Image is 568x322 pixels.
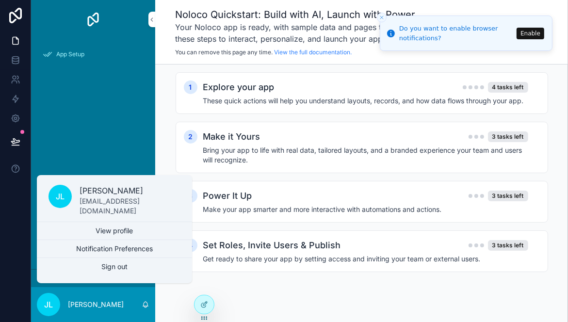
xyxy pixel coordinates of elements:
a: View profile [37,222,192,240]
a: Powered by [31,269,155,287]
button: Notification Preferences [37,240,192,258]
span: JL [44,299,53,310]
span: JL [56,191,65,202]
span: App Setup [56,50,84,58]
a: App Setup [37,46,149,63]
p: [EMAIL_ADDRESS][DOMAIN_NAME] [80,196,180,216]
button: Close toast [377,13,387,22]
p: [PERSON_NAME] [68,300,124,309]
button: Sign out [37,258,192,275]
button: Enable [517,28,544,39]
div: scrollable content [31,39,155,76]
a: View the full documentation. [275,48,352,56]
span: You can remove this page any time. [176,48,273,56]
div: Do you want to enable browser notifications? [399,24,514,43]
h1: Noloco Quickstart: Build with AI, Launch with Power [176,8,486,21]
img: App logo [85,12,101,27]
h3: Your Noloco app is ready, with sample data and pages tailored to your goals. Use these steps to i... [176,21,486,45]
p: [PERSON_NAME] [80,185,180,196]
